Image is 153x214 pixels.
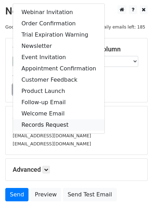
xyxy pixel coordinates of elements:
[13,86,104,97] a: Product Launch
[13,7,104,18] a: Webinar Invitation
[118,180,153,214] iframe: Chat Widget
[5,5,148,17] h2: New Campaign
[5,188,28,201] a: Send
[13,97,104,108] a: Follow-up Email
[13,29,104,40] a: Trial Expiration Warning
[13,119,104,131] a: Records Request
[13,74,104,86] a: Customer Feedback
[5,24,62,30] small: Google Sheet:
[13,133,91,138] small: [EMAIL_ADDRESS][DOMAIN_NAME]
[13,63,104,74] a: Appointment Confirmation
[13,108,104,119] a: Welcome Email
[98,24,148,30] a: Daily emails left: 185
[82,45,141,53] h5: Email column
[13,166,140,174] h5: Advanced
[98,23,148,31] span: Daily emails left: 185
[13,40,104,52] a: Newsletter
[13,18,104,29] a: Order Confirmation
[63,188,116,201] a: Send Test Email
[13,52,104,63] a: Event Invitation
[30,188,61,201] a: Preview
[13,141,91,146] small: [EMAIL_ADDRESS][DOMAIN_NAME]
